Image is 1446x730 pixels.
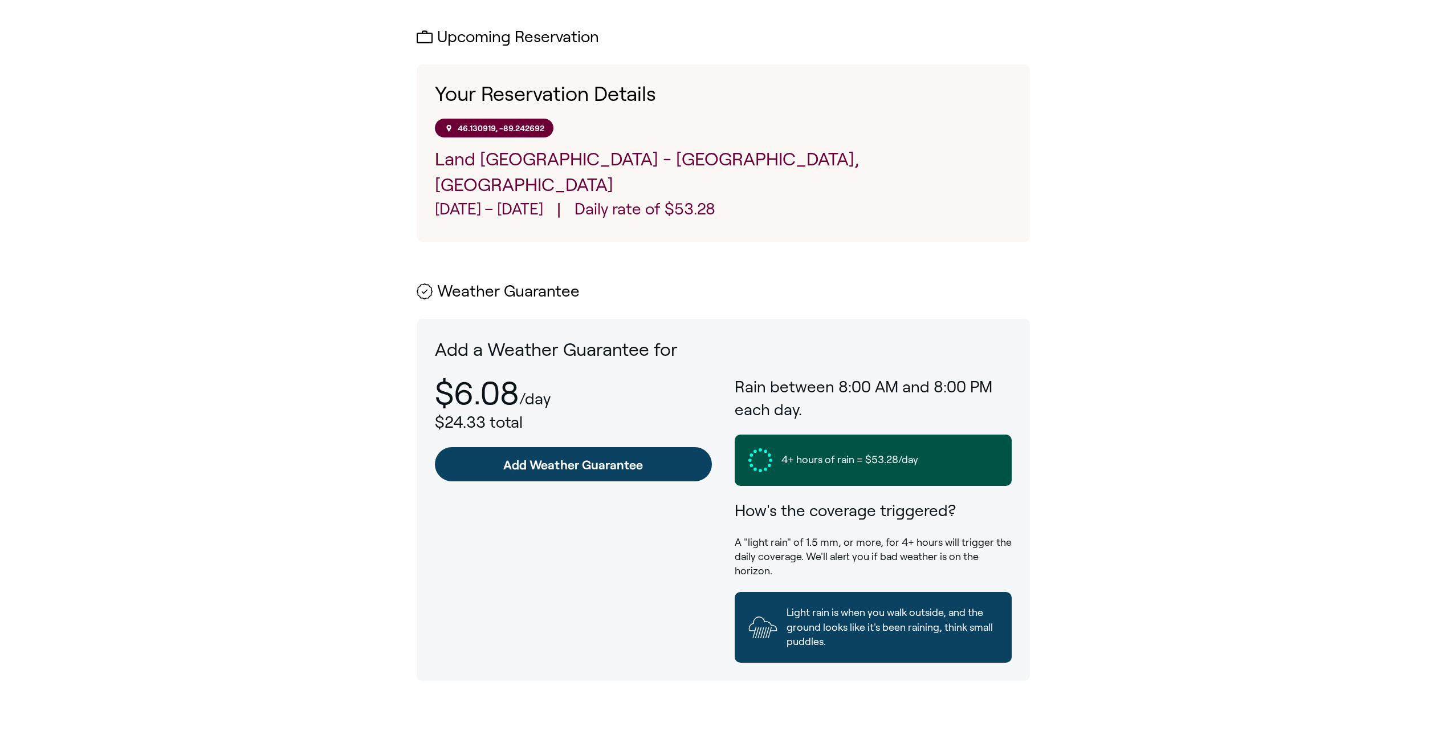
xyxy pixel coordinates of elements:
[435,198,543,224] p: [DATE] – [DATE]
[435,337,1012,363] p: Add a Weather Guarantee for
[435,83,1012,106] h1: Your Reservation Details
[519,390,551,408] p: /day
[435,413,523,431] span: $24.33 total
[735,376,1012,420] h3: Rain between 8:00 AM and 8:00 PM each day.
[787,606,998,649] span: Light rain is when you walk outside, and the ground looks like it's been raining, think small pud...
[557,198,561,224] span: |
[435,376,519,411] p: $6.08
[781,453,918,467] span: 4+ hours of rain = $53.28/day
[435,147,1012,198] p: Land [GEOGRAPHIC_DATA] - [GEOGRAPHIC_DATA], [GEOGRAPHIC_DATA]
[417,283,1030,301] h2: Weather Guarantee
[575,198,715,224] p: Daily rate of $53.28
[458,123,544,133] p: 46.130919, -89.242692
[417,29,1030,46] h2: Upcoming Reservation
[735,500,1012,522] h3: How's the coverage triggered?
[435,447,712,481] a: Add Weather Guarantee
[735,536,1012,579] p: A "light rain" of 1.5 mm, or more, for 4+ hours will trigger the daily coverage. We'll alert you ...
